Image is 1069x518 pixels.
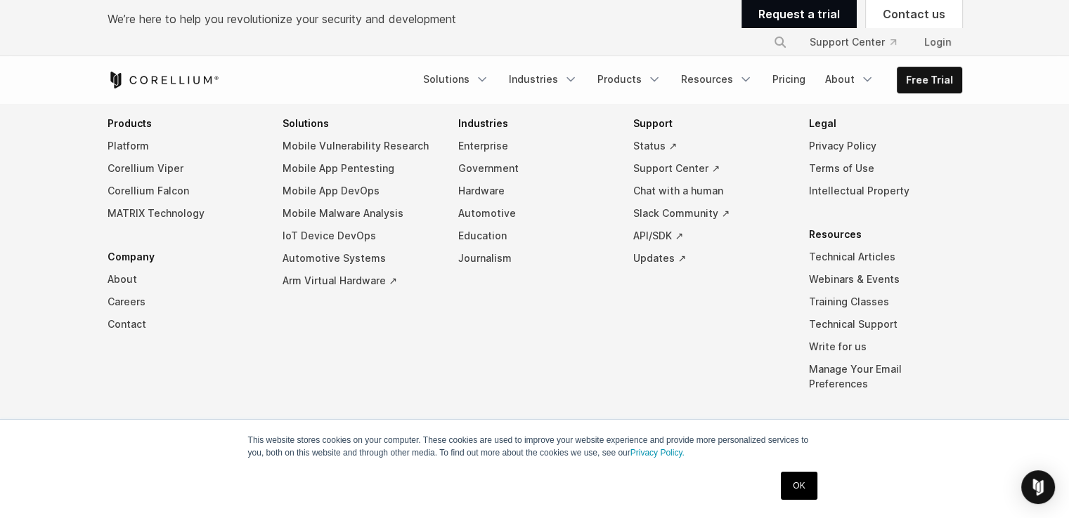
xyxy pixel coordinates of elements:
a: IoT Device DevOps [283,225,436,247]
a: Mobile App Pentesting [283,157,436,180]
div: Navigation Menu [108,112,962,416]
a: Login [913,29,962,55]
a: Platform [108,135,261,157]
a: Automotive Systems [283,247,436,270]
a: Updates ↗ [633,247,786,270]
a: Status ↗ [633,135,786,157]
a: Intellectual Property [809,180,962,202]
a: MATRIX Technology [108,202,261,225]
a: Enterprise [458,135,611,157]
a: Mobile Malware Analysis [283,202,436,225]
a: API/SDK ↗ [633,225,786,247]
a: Hardware [458,180,611,202]
a: Pricing [764,67,814,92]
a: Contact [108,313,261,336]
a: OK [781,472,817,500]
a: About [817,67,883,92]
a: Privacy Policy. [630,448,685,458]
a: Arm Virtual Hardware ↗ [283,270,436,292]
a: Education [458,225,611,247]
a: Mobile App DevOps [283,180,436,202]
a: Support Center ↗ [633,157,786,180]
a: Industries [500,67,586,92]
a: Chat with a human [633,180,786,202]
a: Journalism [458,247,611,270]
p: This website stores cookies on your computer. These cookies are used to improve your website expe... [248,434,822,459]
a: Support Center [798,29,907,55]
button: Search [767,29,793,55]
a: Resources [673,67,761,92]
a: Products [589,67,670,92]
a: Write for us [809,336,962,358]
div: Navigation Menu [415,67,962,93]
a: Webinars & Events [809,268,962,291]
a: Slack Community ↗ [633,202,786,225]
a: Careers [108,291,261,313]
a: Technical Articles [809,246,962,268]
a: Technical Support [809,313,962,336]
a: Corellium Home [108,72,219,88]
p: We’re here to help you revolutionize your security and development practices with pioneering tech... [108,11,467,44]
a: Privacy Policy [809,135,962,157]
div: Open Intercom Messenger [1021,470,1055,504]
a: Manage Your Email Preferences [809,358,962,395]
a: Free Trial [898,67,961,93]
a: About [108,268,261,291]
a: Solutions [415,67,498,92]
a: Government [458,157,611,180]
a: Corellium Viper [108,157,261,180]
a: Automotive [458,202,611,225]
a: Terms of Use [809,157,962,180]
a: Corellium Falcon [108,180,261,202]
a: Mobile Vulnerability Research [283,135,436,157]
div: Navigation Menu [756,29,962,55]
a: Training Classes [809,291,962,313]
